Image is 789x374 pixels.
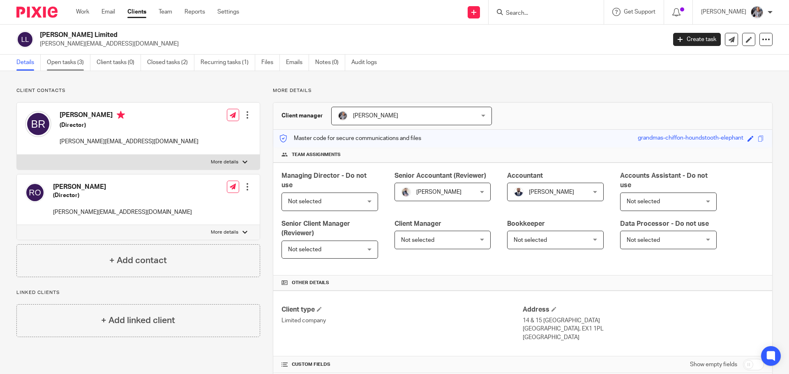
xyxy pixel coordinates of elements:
[286,55,309,71] a: Emails
[514,187,524,197] img: WhatsApp%20Image%202022-05-18%20at%206.27.04%20PM.jpeg
[101,314,175,327] h4: + Add linked client
[53,208,192,216] p: [PERSON_NAME][EMAIL_ADDRESS][DOMAIN_NAME]
[288,199,321,204] span: Not selected
[673,33,721,46] a: Create task
[401,237,434,243] span: Not selected
[620,172,708,188] span: Accounts Assistant - Do not use
[185,8,205,16] a: Reports
[338,111,348,121] img: -%20%20-%20studio@ingrained.co.uk%20for%20%20-20220223%20at%20101413%20-%201W1A2026.jpg
[627,199,660,204] span: Not selected
[97,55,141,71] a: Client tasks (0)
[292,280,329,286] span: Other details
[25,111,51,137] img: svg%3E
[394,220,441,227] span: Client Manager
[40,40,661,48] p: [PERSON_NAME][EMAIL_ADDRESS][DOMAIN_NAME]
[16,31,34,48] img: svg%3E
[261,55,280,71] a: Files
[16,7,58,18] img: Pixie
[273,87,773,94] p: More details
[16,289,260,296] p: Linked clients
[16,87,260,94] p: Client contacts
[627,237,660,243] span: Not selected
[217,8,239,16] a: Settings
[701,8,746,16] p: [PERSON_NAME]
[159,8,172,16] a: Team
[281,361,523,368] h4: CUSTOM FIELDS
[211,229,238,236] p: More details
[281,112,323,120] h3: Client manager
[529,189,574,195] span: [PERSON_NAME]
[281,305,523,314] h4: Client type
[117,111,125,119] i: Primary
[288,247,321,252] span: Not selected
[16,55,41,71] a: Details
[25,183,45,202] img: svg%3E
[353,113,398,119] span: [PERSON_NAME]
[53,191,192,200] h5: (Director)
[523,305,764,314] h4: Address
[750,6,764,19] img: -%20%20-%20studio@ingrained.co.uk%20for%20%20-20220223%20at%20101413%20-%201W1A2026.jpg
[201,55,255,71] a: Recurring tasks (1)
[416,189,461,195] span: [PERSON_NAME]
[60,121,198,129] h5: (Director)
[76,8,89,16] a: Work
[523,317,764,325] p: 14 & 15 [GEOGRAPHIC_DATA]
[147,55,194,71] a: Closed tasks (2)
[53,183,192,191] h4: [PERSON_NAME]
[47,55,90,71] a: Open tasks (3)
[127,8,146,16] a: Clients
[351,55,383,71] a: Audit logs
[507,220,545,227] span: Bookkeeper
[292,151,341,158] span: Team assignments
[102,8,115,16] a: Email
[514,237,547,243] span: Not selected
[624,9,655,15] span: Get Support
[315,55,345,71] a: Notes (0)
[620,220,709,227] span: Data Processor - Do not use
[523,325,764,333] p: [GEOGRAPHIC_DATA], EX1 1PL
[394,172,486,179] span: Senior Accountant (Reviewer)
[690,360,737,369] label: Show empty fields
[281,172,367,188] span: Managing Director - Do not use
[279,134,421,142] p: Master code for secure communications and files
[523,333,764,342] p: [GEOGRAPHIC_DATA]
[505,10,579,17] input: Search
[40,31,537,39] h2: [PERSON_NAME] Limited
[401,187,411,197] img: Pixie%2002.jpg
[60,138,198,146] p: [PERSON_NAME][EMAIL_ADDRESS][DOMAIN_NAME]
[281,317,523,325] p: Limited company
[109,254,167,267] h4: + Add contact
[507,172,543,179] span: Accountant
[211,159,238,165] p: More details
[281,220,350,236] span: Senior Client Manager (Reviewer)
[60,111,198,121] h4: [PERSON_NAME]
[638,134,743,143] div: grandmas-chiffon-houndstooth-elephant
